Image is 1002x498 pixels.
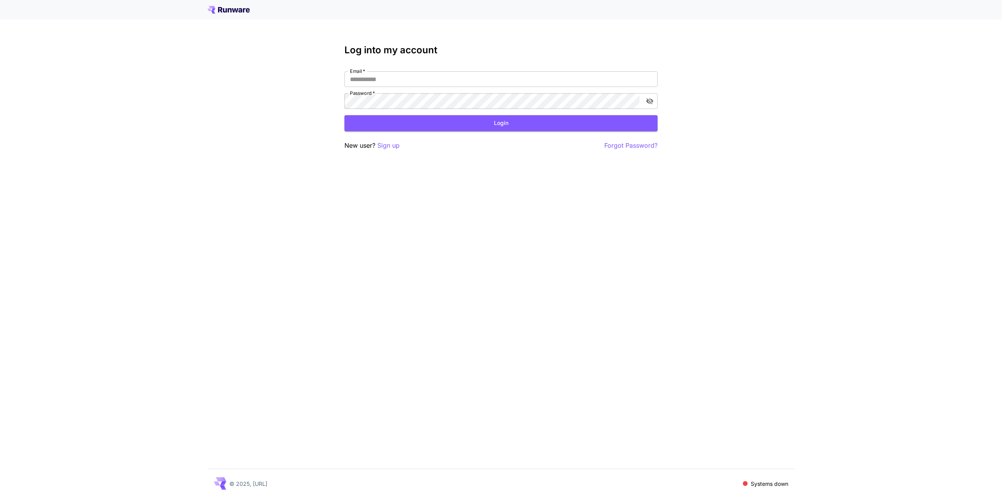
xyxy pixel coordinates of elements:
[350,90,375,96] label: Password
[344,115,658,131] button: Login
[377,141,400,150] button: Sign up
[344,141,400,150] p: New user?
[643,94,657,108] button: toggle password visibility
[229,480,267,488] p: © 2025, [URL]
[751,480,788,488] p: Systems down
[344,45,658,56] h3: Log into my account
[604,141,658,150] button: Forgot Password?
[350,68,365,74] label: Email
